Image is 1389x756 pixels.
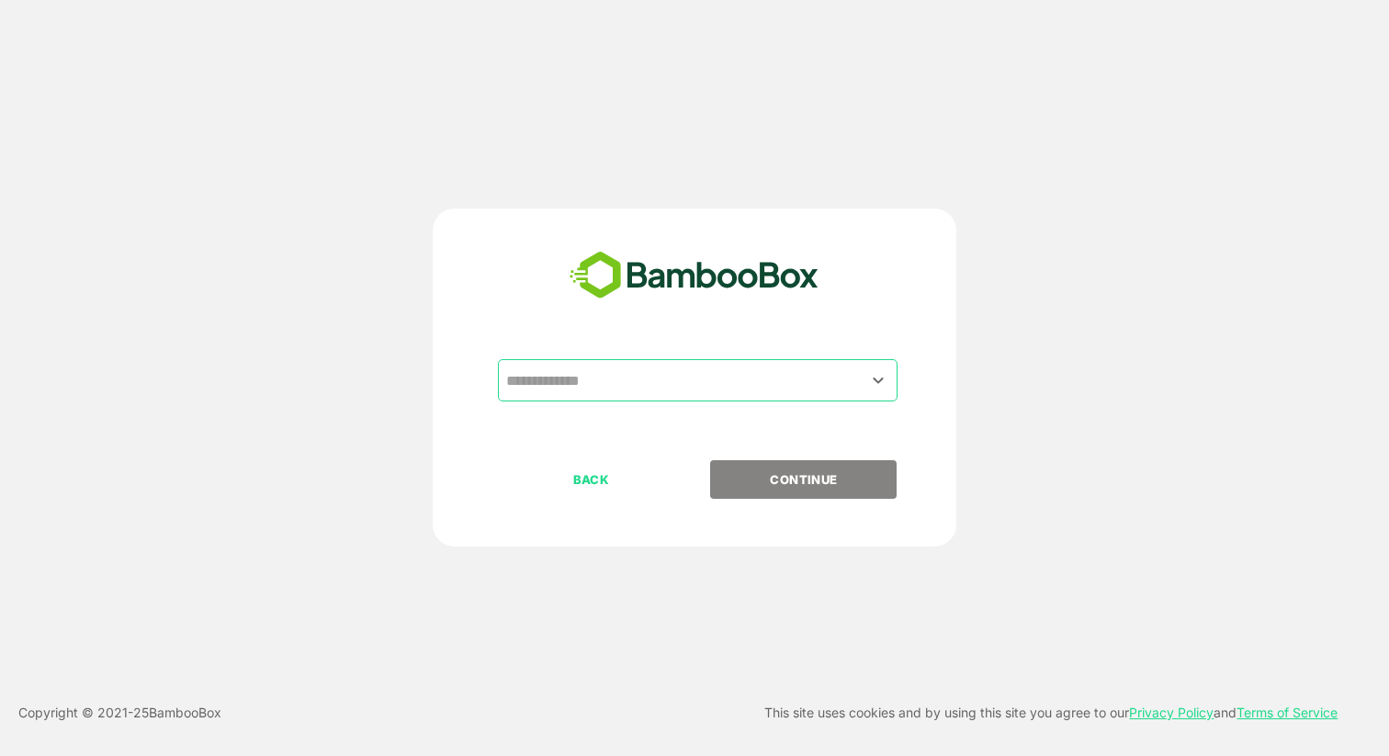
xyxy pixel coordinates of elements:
[559,245,829,306] img: bamboobox
[712,469,896,490] p: CONTINUE
[764,702,1338,724] p: This site uses cookies and by using this site you agree to our and
[500,469,683,490] p: BACK
[498,460,684,499] button: BACK
[1129,705,1214,720] a: Privacy Policy
[866,367,891,392] button: Open
[1237,705,1338,720] a: Terms of Service
[18,702,221,724] p: Copyright © 2021- 25 BambooBox
[710,460,897,499] button: CONTINUE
